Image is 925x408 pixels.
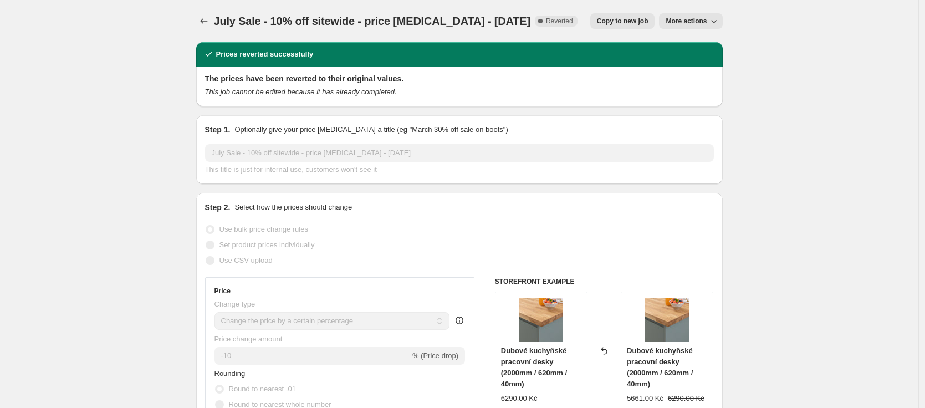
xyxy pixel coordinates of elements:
div: help [454,315,465,326]
img: pracovni-deska-dub-1_80x.jpg [519,298,563,342]
span: Reverted [546,17,573,25]
span: Round to nearest .01 [229,385,296,393]
div: 6290.00 Kč [501,393,538,404]
p: Optionally give your price [MEDICAL_DATA] a title (eg "March 30% off sale on boots") [234,124,508,135]
i: This job cannot be edited because it has already completed. [205,88,397,96]
button: More actions [659,13,722,29]
img: pracovni-deska-dub-1_80x.jpg [645,298,689,342]
h2: Step 1. [205,124,231,135]
h6: STOREFRONT EXAMPLE [495,277,714,286]
span: Price change amount [214,335,283,343]
span: Set product prices individually [219,241,315,249]
button: Copy to new job [590,13,655,29]
button: Price change jobs [196,13,212,29]
input: -15 [214,347,410,365]
div: 5661.00 Kč [627,393,663,404]
span: Use bulk price change rules [219,225,308,233]
span: Dubové kuchyňské pracovní desky (2000mm / 620mm / 40mm) [627,346,693,388]
span: This title is just for internal use, customers won't see it [205,165,377,174]
input: 30% off holiday sale [205,144,714,162]
span: July Sale - 10% off sitewide - price [MEDICAL_DATA] - [DATE] [214,15,530,27]
span: % (Price drop) [412,351,458,360]
strike: 6290.00 Kč [668,393,704,404]
h2: Step 2. [205,202,231,213]
span: Rounding [214,369,246,378]
p: Select how the prices should change [234,202,352,213]
h2: The prices have been reverted to their original values. [205,73,714,84]
span: Use CSV upload [219,256,273,264]
span: Dubové kuchyňské pracovní desky (2000mm / 620mm / 40mm) [501,346,567,388]
h3: Price [214,287,231,295]
span: More actions [666,17,707,25]
span: Copy to new job [597,17,648,25]
span: Change type [214,300,255,308]
h2: Prices reverted successfully [216,49,314,60]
